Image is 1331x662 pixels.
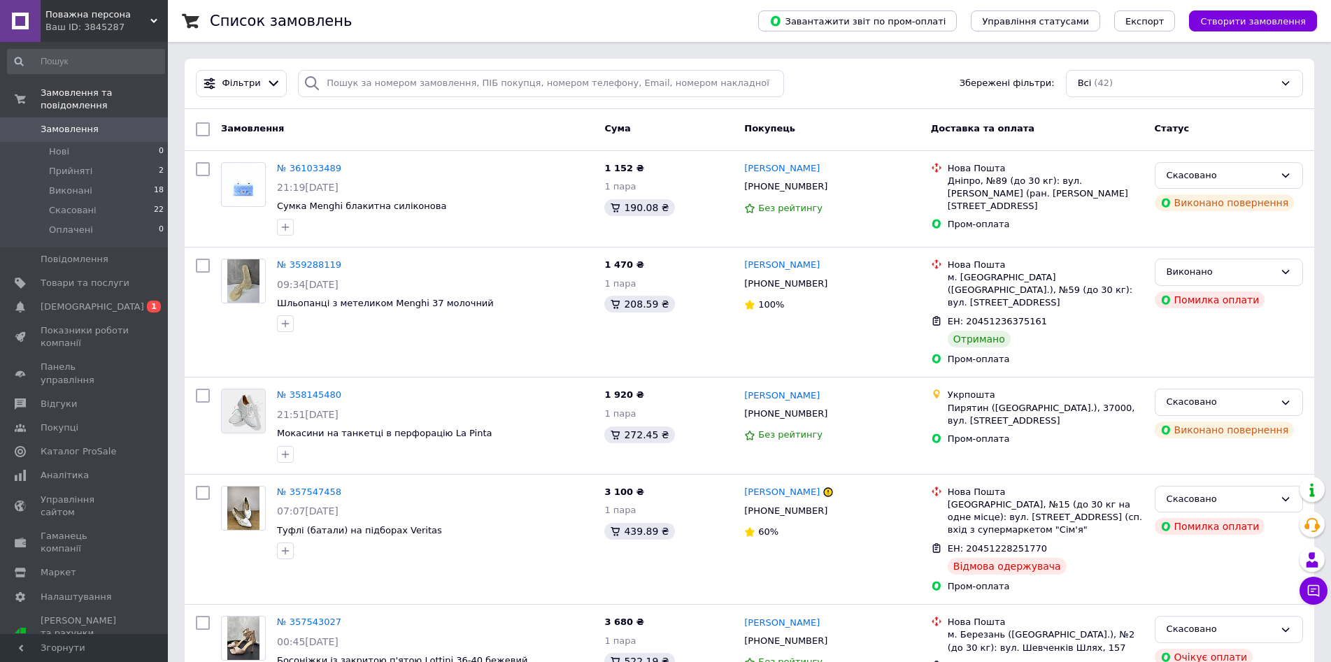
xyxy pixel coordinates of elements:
span: 1 пара [604,181,636,192]
a: Фото товару [221,389,266,433]
span: 21:51[DATE] [277,409,339,420]
div: Пром-оплата [948,218,1144,231]
span: 0 [159,145,164,158]
a: № 357547458 [277,487,341,497]
div: Нова Пошта [948,486,1144,498]
div: 439.89 ₴ [604,523,674,540]
span: Поважна персона [45,8,150,21]
div: [PHONE_NUMBER] [741,632,830,650]
div: м. Березань ([GEOGRAPHIC_DATA].), №2 (до 30 кг): вул. Шевченків Шлях, 157 [948,628,1144,654]
span: Збережені фільтри: [960,77,1055,90]
div: [PHONE_NUMBER] [741,275,830,293]
a: [PERSON_NAME] [744,162,820,175]
span: Замовлення [41,123,99,136]
span: 21:19[DATE] [277,182,339,193]
span: Маркет [41,566,76,579]
div: Нова Пошта [948,162,1144,175]
a: Фото товару [221,259,266,303]
span: Управління сайтом [41,494,129,519]
button: Створити замовлення [1189,10,1317,31]
a: № 359288119 [277,259,341,270]
span: 22 [154,204,164,217]
span: Фільтри [222,77,261,90]
a: [PERSON_NAME] [744,486,820,499]
input: Пошук [7,49,165,74]
div: 272.45 ₴ [604,426,674,443]
a: Сумка Menghi блакитна силіконова [277,201,446,211]
div: Дніпро, №89 (до 30 кг): вул. [PERSON_NAME] (ран. [PERSON_NAME][STREET_ADDRESS] [948,175,1144,213]
span: Без рейтингу [758,203,823,213]
a: Фото товару [221,162,266,207]
div: Скасовано [1167,492,1274,507]
div: Скасовано [1167,395,1274,410]
span: 1 пара [604,505,636,515]
span: 00:45[DATE] [277,636,339,647]
span: Cума [604,123,630,134]
span: Статус [1155,123,1190,134]
span: ЕН: 20451236375161 [948,316,1047,326]
div: Виконано повернення [1155,194,1295,211]
span: Всі [1078,77,1092,90]
span: 1 [147,301,161,312]
span: Панель управління [41,361,129,386]
div: Скасовано [1167,168,1274,183]
span: 0 [159,224,164,236]
div: Пром-оплата [948,580,1144,593]
img: Фото товару [227,259,260,303]
button: Завантажити звіт по пром-оплаті [758,10,957,31]
div: 190.08 ₴ [604,199,674,216]
span: Аналітика [41,469,89,482]
div: Пром-оплата [948,353,1144,366]
div: [GEOGRAPHIC_DATA], №15 (до 30 кг на одне місце): вул. [STREET_ADDRESS] (сп. вхід з супермаркетом ... [948,498,1144,537]
span: Покупці [41,422,78,434]
a: [PERSON_NAME] [744,617,820,630]
span: 1 пара [604,408,636,419]
span: [PERSON_NAME] та рахунки [41,614,129,653]
span: Завантажити звіт по пром-оплаті [769,15,946,27]
div: Пром-оплата [948,433,1144,445]
div: [PHONE_NUMBER] [741,405,830,423]
a: № 361033489 [277,163,341,173]
span: Скасовані [49,204,97,217]
a: [PERSON_NAME] [744,389,820,403]
div: Укрпошта [948,389,1144,401]
a: Фото товару [221,616,266,661]
span: Управління статусами [982,16,1089,27]
h1: Список замовлень [210,13,352,29]
span: 18 [154,185,164,197]
span: Гаманець компанії [41,530,129,555]
div: Ваш ID: 3845287 [45,21,168,34]
span: 100% [758,299,784,310]
div: Виконано повернення [1155,422,1295,438]
span: Мокасини на танкетці в перфорацію La Pinta [277,428,492,438]
span: Оплачені [49,224,93,236]
span: 1 пара [604,278,636,289]
span: Прийняті [49,165,92,178]
span: 07:07[DATE] [277,505,339,517]
div: [PHONE_NUMBER] [741,502,830,520]
span: Замовлення [221,123,284,134]
span: Товари та послуги [41,277,129,289]
a: Створити замовлення [1175,15,1317,26]
div: Помилка оплати [1155,518,1265,535]
div: Відмова одержувача [948,558,1067,575]
a: Туфлі (батали) на підборах Veritas [277,525,442,535]
button: Чат з покупцем [1300,577,1328,605]
span: Налаштування [41,591,112,603]
div: Помилка оплати [1155,292,1265,308]
div: 208.59 ₴ [604,296,674,312]
span: Каталог ProSale [41,445,116,458]
a: № 358145480 [277,389,341,400]
div: Отримано [948,331,1011,347]
span: 1 152 ₴ [604,163,643,173]
span: Виконані [49,185,92,197]
div: Нова Пошта [948,259,1144,271]
a: [PERSON_NAME] [744,259,820,272]
img: Фото товару [227,487,260,530]
span: Без рейтингу [758,429,823,440]
span: 2 [159,165,164,178]
span: Експорт [1125,16,1165,27]
img: Фото товару [222,389,265,433]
